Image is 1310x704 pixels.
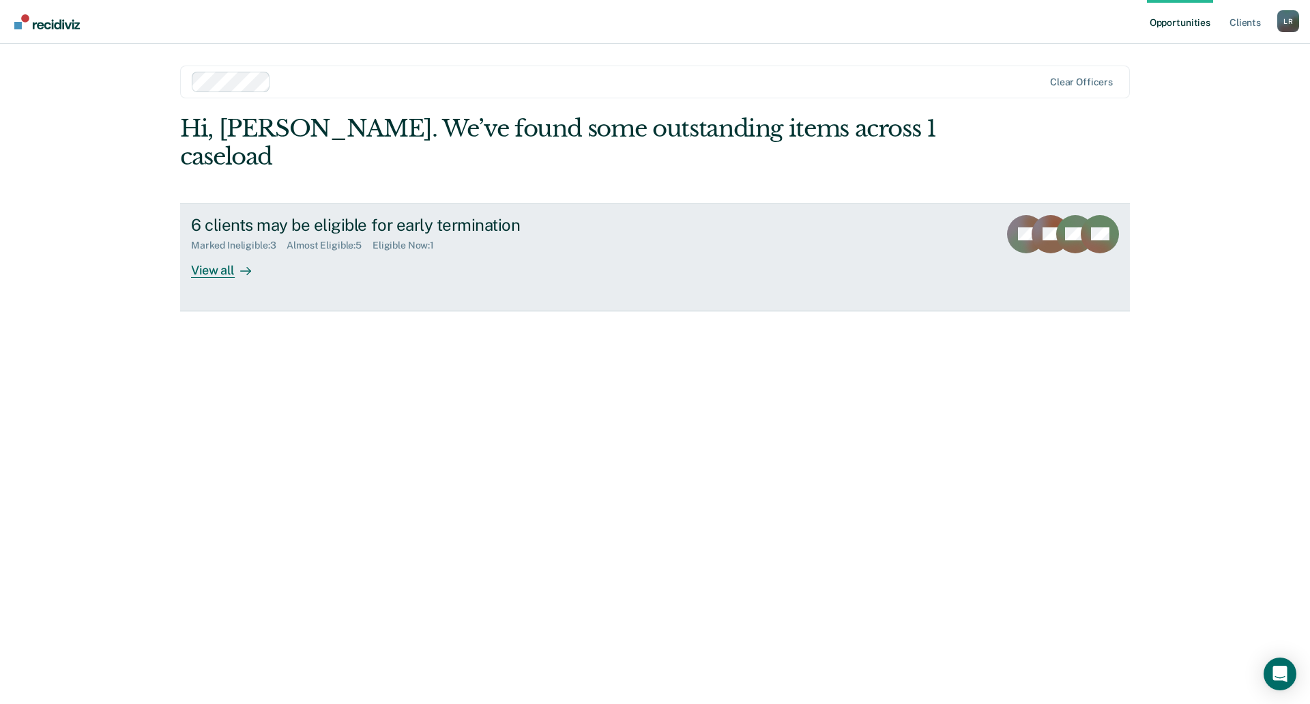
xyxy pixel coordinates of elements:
a: 6 clients may be eligible for early terminationMarked Ineligible:3Almost Eligible:5Eligible Now:1... [180,203,1130,311]
div: Hi, [PERSON_NAME]. We’ve found some outstanding items across 1 caseload [180,115,940,171]
div: Marked Ineligible : 3 [191,240,287,251]
div: Clear officers [1050,76,1113,88]
div: 6 clients may be eligible for early termination [191,215,670,235]
div: Almost Eligible : 5 [287,240,373,251]
div: Open Intercom Messenger [1264,658,1296,690]
div: Eligible Now : 1 [373,240,445,251]
div: L R [1277,10,1299,32]
div: View all [191,251,267,278]
button: Profile dropdown button [1277,10,1299,32]
img: Recidiviz [14,14,80,29]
